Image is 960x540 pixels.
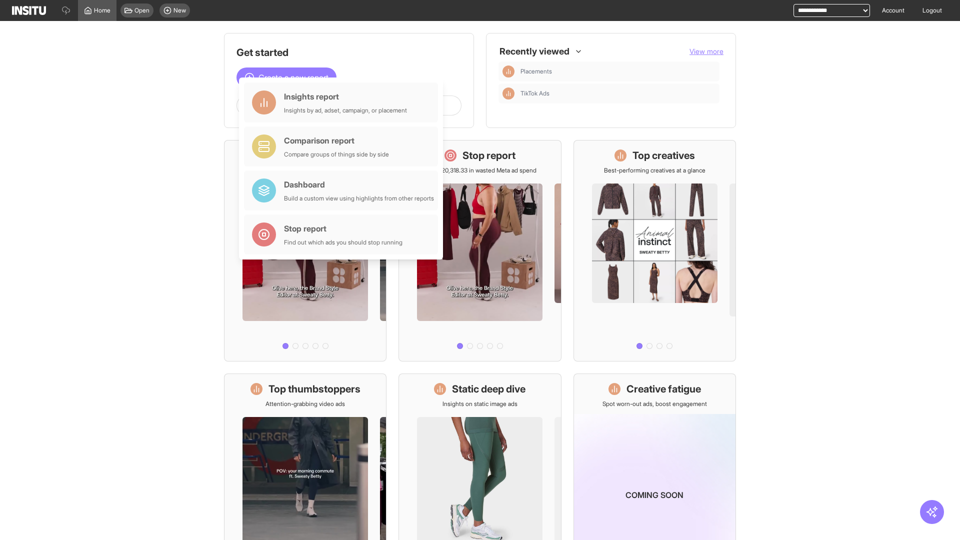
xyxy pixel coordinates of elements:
[520,67,715,75] span: Placements
[258,71,328,83] span: Create a new report
[520,89,549,97] span: TikTok Ads
[12,6,46,15] img: Logo
[265,400,345,408] p: Attention-grabbing video ads
[573,140,736,361] a: Top creativesBest-performing creatives at a glance
[268,382,360,396] h1: Top thumbstoppers
[284,106,407,114] div: Insights by ad, adset, campaign, or placement
[284,150,389,158] div: Compare groups of things side by side
[442,400,517,408] p: Insights on static image ads
[173,6,186,14] span: New
[452,382,525,396] h1: Static deep dive
[236,67,336,87] button: Create a new report
[462,148,515,162] h1: Stop report
[520,89,715,97] span: TikTok Ads
[604,166,705,174] p: Best-performing creatives at a glance
[284,134,389,146] div: Comparison report
[284,194,434,202] div: Build a custom view using highlights from other reports
[284,178,434,190] div: Dashboard
[689,46,723,56] button: View more
[284,238,402,246] div: Find out which ads you should stop running
[632,148,695,162] h1: Top creatives
[94,6,110,14] span: Home
[502,65,514,77] div: Insights
[134,6,149,14] span: Open
[236,45,461,59] h1: Get started
[502,87,514,99] div: Insights
[423,166,536,174] p: Save £20,318.33 in wasted Meta ad spend
[224,140,386,361] a: What's live nowSee all active ads instantly
[284,222,402,234] div: Stop report
[398,140,561,361] a: Stop reportSave £20,318.33 in wasted Meta ad spend
[284,90,407,102] div: Insights report
[689,47,723,55] span: View more
[520,67,552,75] span: Placements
